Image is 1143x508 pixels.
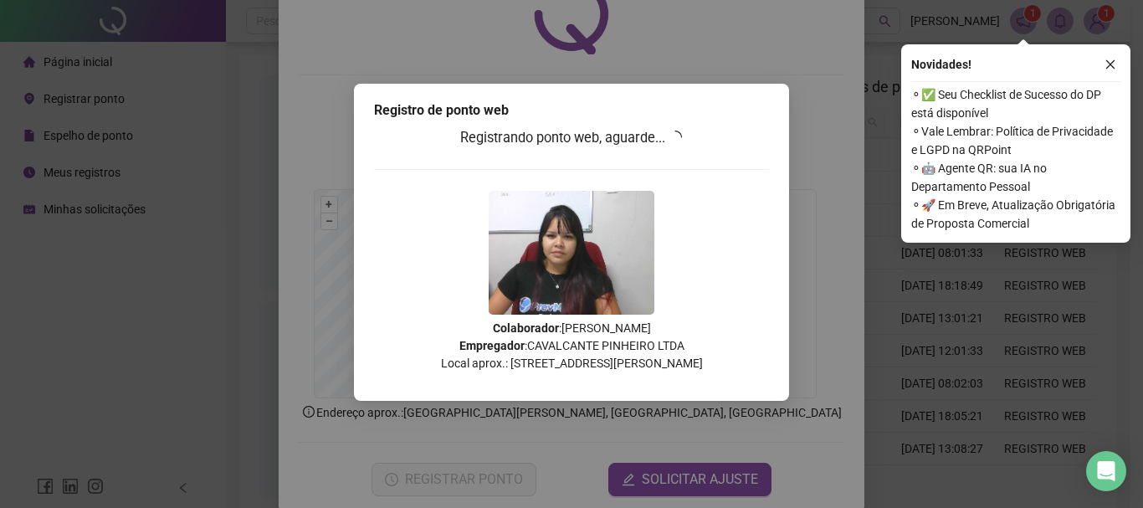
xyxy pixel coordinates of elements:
[374,127,769,149] h3: Registrando ponto web, aguarde...
[374,320,769,372] p: : [PERSON_NAME] : CAVALCANTE PINHEIRO LTDA Local aprox.: [STREET_ADDRESS][PERSON_NAME]
[1086,451,1126,491] div: Open Intercom Messenger
[911,159,1120,196] span: ⚬ 🤖 Agente QR: sua IA no Departamento Pessoal
[374,100,769,121] div: Registro de ponto web
[493,321,559,335] strong: Colaborador
[668,129,684,145] span: loading
[911,55,971,74] span: Novidades !
[911,122,1120,159] span: ⚬ Vale Lembrar: Política de Privacidade e LGPD na QRPoint
[489,191,654,315] img: 2Q==
[911,196,1120,233] span: ⚬ 🚀 Em Breve, Atualização Obrigatória de Proposta Comercial
[911,85,1120,122] span: ⚬ ✅ Seu Checklist de Sucesso do DP está disponível
[1105,59,1116,70] span: close
[459,339,525,352] strong: Empregador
